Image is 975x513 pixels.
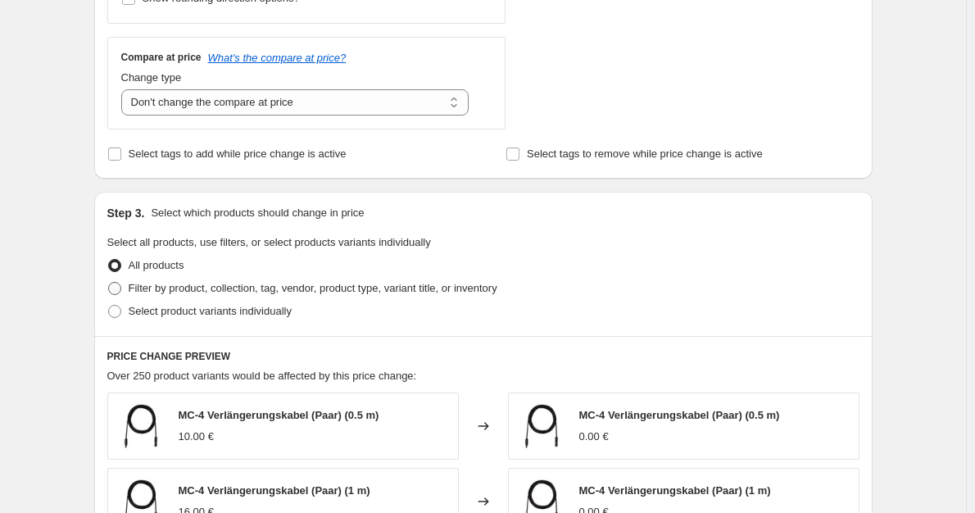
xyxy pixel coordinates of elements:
h3: Compare at price [121,51,202,64]
span: MC-4 Verlängerungskabel (Paar) (0.5 m) [579,409,780,421]
span: Change type [121,71,182,84]
span: Select tags to remove while price change is active [527,148,763,160]
span: All products [129,259,184,271]
span: Select product variants individually [129,305,292,317]
img: kabel.3_1_80x.webp [517,402,566,451]
span: MC-4 Verlängerungskabel (Paar) (1 m) [179,484,370,497]
div: 0.00 € [579,429,609,445]
span: MC-4 Verlängerungskabel (Paar) (0.5 m) [179,409,379,421]
p: Select which products should change in price [151,205,364,221]
h6: PRICE CHANGE PREVIEW [107,350,859,363]
span: Over 250 product variants would be affected by this price change: [107,370,417,382]
img: kabel.3_1_80x.webp [116,402,166,451]
h2: Step 3. [107,205,145,221]
div: 10.00 € [179,429,214,445]
span: MC-4 Verlängerungskabel (Paar) (1 m) [579,484,771,497]
span: Select tags to add while price change is active [129,148,347,160]
span: Filter by product, collection, tag, vendor, product type, variant title, or inventory [129,282,497,294]
button: What's the compare at price? [208,52,347,64]
span: Select all products, use filters, or select products variants individually [107,236,431,248]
